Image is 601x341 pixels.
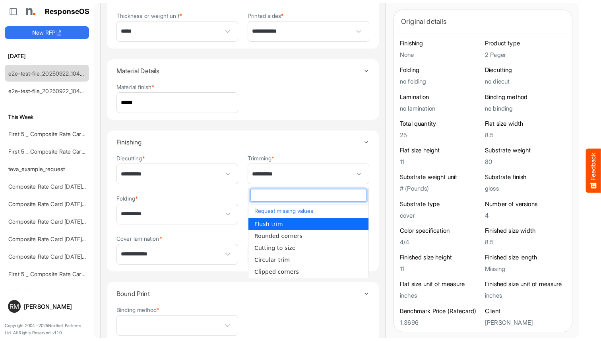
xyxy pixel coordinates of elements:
h6: Total quantity [400,120,481,128]
h6: Benchmark Price (Ratecard) [400,307,481,315]
input: dropdownlistfilter [251,189,366,201]
h5: inches [400,292,481,299]
h6: [DATE] [5,52,89,60]
div: Original details [401,16,565,27]
button: New RFP [5,26,89,39]
a: Composite Rate Card [DATE] mapping test_deleted [8,218,138,225]
label: Thickness or weight unit [116,13,182,19]
h5: 11 [400,265,481,272]
h5: no folding [400,78,481,85]
h6: Lamination [400,93,481,101]
h6: Finished size width [485,227,566,235]
h6: Color specification [400,227,481,235]
span: Clipped corners [254,269,299,275]
h6: Folding [400,66,481,74]
label: Substrate lamination [248,195,302,201]
h6: Substrate weight [485,146,566,154]
h5: 4 [485,212,566,219]
h5: Missing [485,265,566,272]
a: Composite Rate Card [DATE]_smaller [8,236,103,242]
summary: Toggle content [116,131,369,154]
h5: [PERSON_NAME] [485,319,566,326]
summary: Toggle content [116,282,369,305]
h4: Bound Print [116,290,363,297]
span: Cutting to size [254,245,296,251]
button: Request missing values [252,206,364,216]
h5: 2 Pager [485,51,566,58]
h5: 11 [400,158,481,165]
h6: Flat size width [485,120,566,128]
h6: Finishing [400,39,481,47]
h6: This Week [5,113,89,121]
label: Binding method [116,307,159,313]
h5: inches [485,292,566,299]
label: Folding [116,195,138,201]
h6: Finished size length [485,253,566,261]
button: Feedback [586,148,601,193]
a: Composite Rate Card [DATE]_smaller [8,253,103,260]
h6: Finished size height [400,253,481,261]
label: Printed sides [248,13,284,19]
h4: Finishing [116,138,363,146]
h5: 4/4 [400,239,481,246]
h1: ResponseOS [45,8,90,16]
span: Circular trim [254,257,290,263]
h6: Finished size unit of measure [485,280,566,288]
h6: Flat size height [400,146,481,154]
h6: Diecutting [485,66,566,74]
a: First 5 _ Composite Rate Card [DATE] (2) [8,131,112,137]
h6: Client [485,307,566,315]
h6: Binding method [485,93,566,101]
h6: Substrate finish [485,173,566,181]
a: teva_example_request [8,166,65,172]
h5: gloss [485,185,566,192]
h5: 25 [400,132,481,138]
h6: Flat size unit of measure [400,280,481,288]
h5: 1.3696 [400,319,481,326]
div: [PERSON_NAME] [24,304,86,310]
a: e2e-test-file_20250922_104513 [8,88,89,94]
img: Northell [22,4,38,19]
a: Composite Rate Card [DATE]_smaller [8,183,103,190]
h6: Number of versions [485,200,566,208]
h5: 8.5 [485,132,566,138]
h5: # (Pounds) [400,185,481,192]
h6: Substrate weight unit [400,173,481,181]
a: First 5 _ Composite Rate Card [DATE] [8,271,104,277]
h5: None [400,51,481,58]
div: dropdownlist [248,187,369,278]
h5: cover [400,212,481,219]
a: First 5 _ Composite Rate Card [DATE] (2) [8,148,112,155]
summary: Toggle content [116,59,369,82]
span: RM [10,303,19,310]
h4: Material Details [116,67,363,74]
h6: Substrate type [400,200,481,208]
span: Rounded corners [254,233,302,239]
a: Composite Rate Card [DATE]_smaller [8,201,103,207]
ul: popup [248,218,368,278]
h5: no lamination [400,105,481,112]
span: Flush trim [254,221,283,227]
h5: 80 [485,158,566,165]
label: Substrate coating [248,236,295,242]
label: Diecutting [116,155,145,161]
label: Material finish [116,84,155,90]
label: Trimming [248,155,274,161]
h6: Product type [485,39,566,47]
label: Cover lamination [116,236,162,242]
a: e2e-test-file_20250922_104604 [8,70,91,77]
h5: no diecut [485,78,566,85]
p: Copyright 2004 - 2025 Northell Partners Ltd. All Rights Reserved. v 1.1.0 [5,322,89,336]
h5: 8.5 [485,239,566,246]
h5: no binding [485,105,566,112]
